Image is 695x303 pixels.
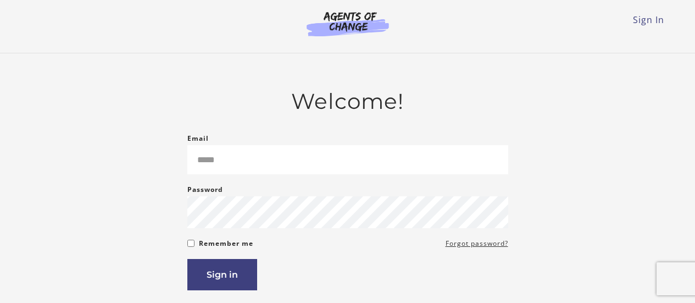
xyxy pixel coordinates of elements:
a: Forgot password? [446,237,508,250]
a: Sign In [633,14,664,26]
label: Password [187,183,223,196]
img: Agents of Change Logo [295,11,401,36]
label: Remember me [199,237,253,250]
h2: Welcome! [187,89,508,114]
button: Sign in [187,259,257,290]
label: Email [187,132,209,145]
